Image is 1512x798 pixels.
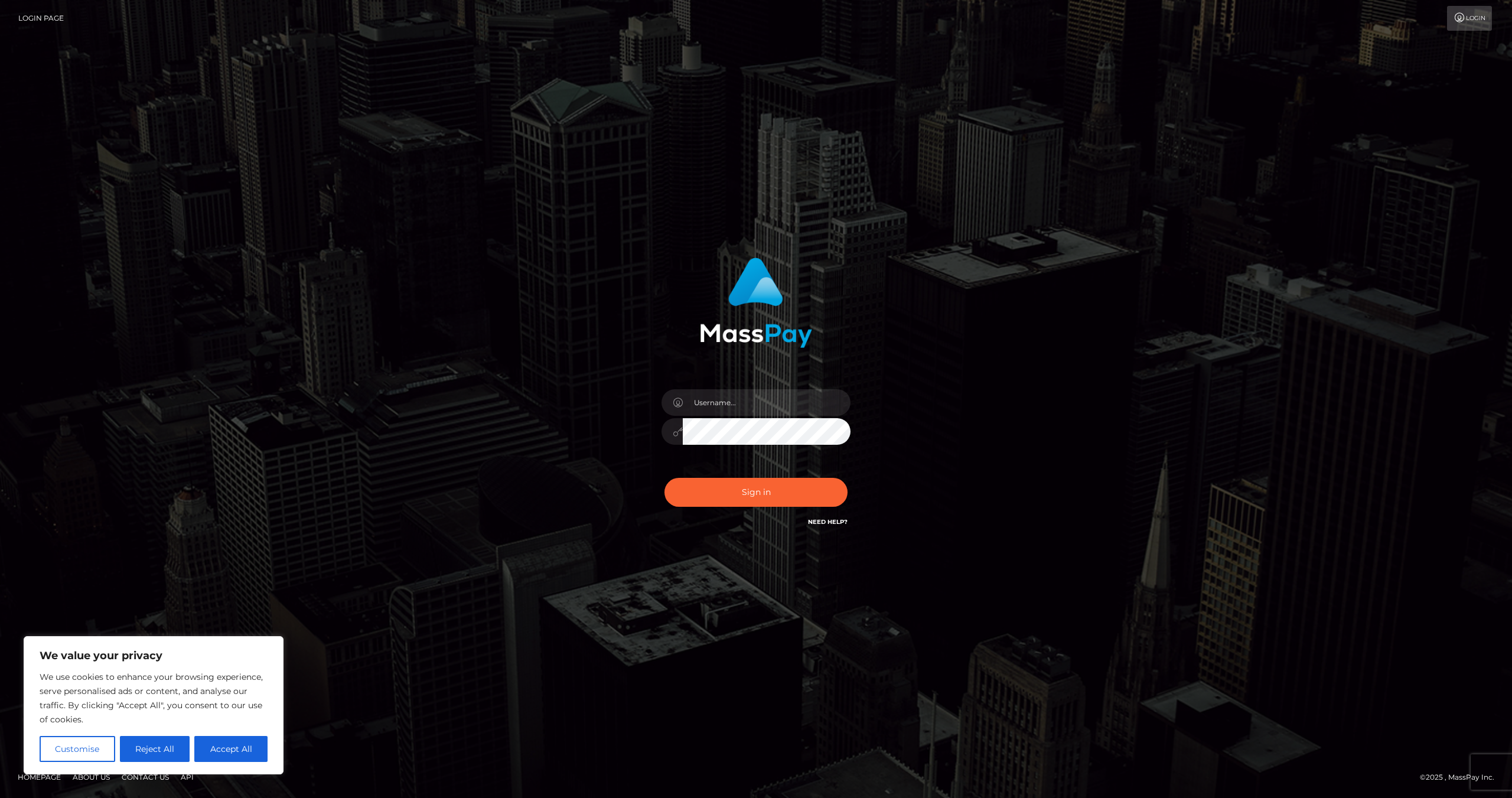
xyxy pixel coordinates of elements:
[700,258,812,348] img: MassPay Login
[24,636,283,774] div: We value your privacy
[40,736,115,762] button: Customise
[808,518,848,526] a: Need Help?
[40,670,268,727] p: We use cookies to enhance your browsing experience, serve personalised ads or content, and analys...
[13,768,66,786] a: Homepage
[176,768,198,786] a: API
[18,6,64,31] a: Login Page
[40,649,268,663] p: We value your privacy
[68,768,115,786] a: About Us
[120,736,190,762] button: Reject All
[1420,771,1503,784] div: © 2025 , MassPay Inc.
[117,768,174,786] a: Contact Us
[664,478,848,507] button: Sign in
[194,736,268,762] button: Accept All
[1447,6,1492,31] a: Login
[683,389,850,416] input: Username...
